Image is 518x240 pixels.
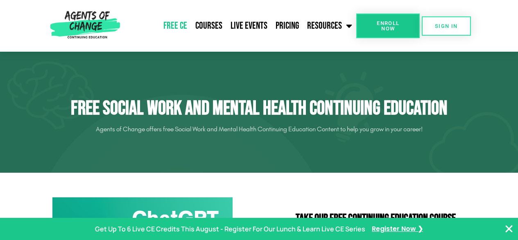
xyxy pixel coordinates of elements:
h1: Free Social Work and Mental Health Continuing Education [30,97,489,121]
a: Free CE [159,16,191,36]
a: Enroll Now [356,14,420,38]
p: Agents of Change offers free Social Work and Mental Health Continuing Education Content to help y... [30,123,489,136]
a: Courses [191,16,226,36]
span: Enroll Now [369,21,407,31]
button: Close Banner [504,224,514,234]
h2: Take Our FREE Continuing Education Course [263,213,489,224]
p: Get Up To 6 Live CE Credits This August - Register For Our Lunch & Learn Live CE Series [95,223,365,235]
span: SIGN IN [435,23,458,29]
a: Resources [303,16,356,36]
nav: Menu [123,16,356,36]
a: Pricing [271,16,303,36]
a: SIGN IN [422,16,471,36]
a: Live Events [226,16,271,36]
a: Register Now ❯ [372,223,423,235]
